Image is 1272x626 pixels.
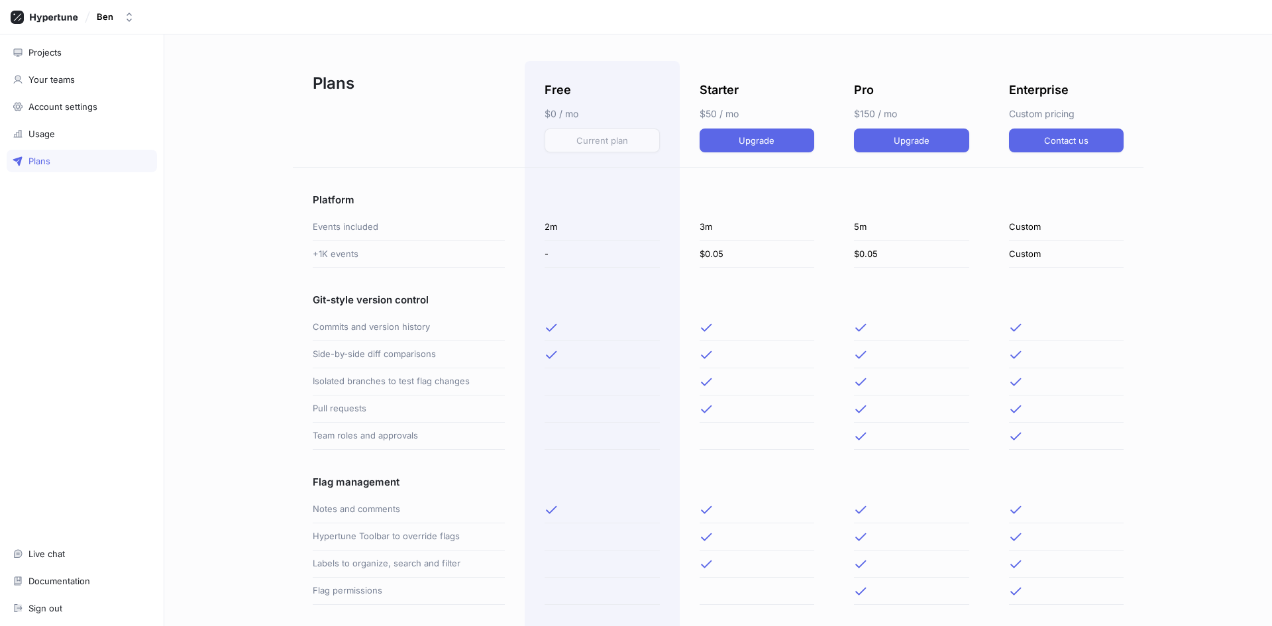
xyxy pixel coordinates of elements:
div: Isolated branches to test flag changes [313,368,505,395]
p: Pro [854,81,874,99]
div: Events included [313,214,505,241]
div: Plans [293,61,525,168]
div: 2m [545,214,659,241]
div: Custom [1009,214,1124,241]
p: Enterprise [1009,81,1069,99]
div: Commits and version history [313,314,505,341]
div: Labels to organize, search and filter [313,550,505,578]
button: Current plan [545,129,659,152]
span: Upgrade [894,136,929,144]
div: Platform [313,168,505,214]
button: Contact us [1009,129,1124,152]
div: 5m [854,214,969,241]
span: Upgrade [739,136,774,144]
a: Your teams [7,68,157,91]
p: $150 / mo [854,107,969,121]
div: Flag permissions [313,578,505,605]
div: Notes and comments [313,496,505,523]
div: Your teams [28,74,75,85]
div: Usage [28,129,55,139]
span: Current plan [576,136,628,144]
div: Sign out [28,603,62,613]
div: 3m [700,214,814,241]
div: Account settings [28,101,97,112]
a: Usage [7,123,157,145]
div: Flag management [313,450,505,496]
div: Live chat [28,548,65,559]
div: Pull requests [313,395,505,423]
p: $50 / mo [700,107,814,121]
div: Git-style version control [313,268,505,314]
div: Hypertune Toolbar to override flags [313,523,505,550]
div: Side-by-side diff comparisons [313,341,505,368]
div: $0.05 [700,241,814,268]
div: Ben [97,11,113,23]
p: Starter [700,81,739,99]
div: Documentation [28,576,90,586]
button: Upgrade [700,129,814,152]
div: Custom [1009,241,1124,268]
button: Ben [91,6,140,28]
a: Plans [7,150,157,172]
div: Plans [28,156,50,166]
a: Account settings [7,95,157,118]
div: +1K events [313,241,505,268]
div: $0.05 [854,241,969,268]
a: Documentation [7,570,157,592]
p: $0 / mo [545,107,659,121]
span: Contact us [1044,136,1088,144]
p: Free [545,81,571,99]
div: Team roles and approvals [313,423,505,450]
a: Projects [7,41,157,64]
div: Projects [28,47,62,58]
button: Upgrade [854,129,969,152]
div: - [545,241,659,268]
p: Custom pricing [1009,107,1124,121]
